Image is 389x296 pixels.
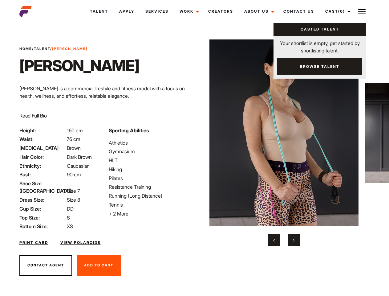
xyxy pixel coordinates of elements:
[34,47,50,51] a: Talent
[293,237,294,243] span: Next
[203,3,239,20] a: Creators
[19,127,66,134] span: Height:
[338,9,345,14] span: (0)
[109,211,128,217] span: + 2 More
[67,223,73,229] span: XS
[19,85,191,100] p: [PERSON_NAME] is a commercial lifestyle and fitness model with a focus on health, wellness, and e...
[67,145,81,151] span: Brown
[109,201,191,208] li: Tennis
[60,240,101,245] a: View Polaroids
[140,3,174,20] a: Services
[277,58,362,75] a: Browse Talent
[109,166,191,173] li: Hiking
[109,183,191,191] li: Resistance Training
[19,255,72,276] button: Contact Agent
[67,197,80,203] span: Size 8
[19,144,66,152] span: [MEDICAL_DATA]:
[19,196,66,203] span: Dress Size:
[67,171,81,178] span: 90 cm
[320,3,354,20] a: Cast(0)
[77,255,121,276] button: Add To Cast
[19,47,32,51] a: Home
[109,157,191,164] li: HIIT
[84,263,113,267] span: Add To Cast
[67,163,90,169] span: Caucasian
[109,148,191,155] li: Gymnasium
[67,215,70,221] span: S
[174,3,203,20] a: Work
[19,162,66,170] span: Ethnicity:
[109,127,149,134] strong: Sporting Abilities
[19,135,66,143] span: Waist:
[274,36,366,54] p: Your shortlist is empty, get started by shortlisting talent.
[19,240,48,245] a: Print Card
[109,175,191,182] li: Pilates
[109,139,191,146] li: Athletics
[278,3,320,20] a: Contact Us
[19,205,66,212] span: Cup Size:
[19,223,66,230] span: Bottom Size:
[114,3,140,20] a: Apply
[19,153,66,161] span: Hair Color:
[274,23,366,36] a: Casted Talent
[67,154,92,160] span: Dark Brown
[67,188,80,194] span: Size 7
[52,47,88,51] strong: [PERSON_NAME]
[19,112,47,119] button: Read Full Bio
[273,237,275,243] span: Previous
[84,3,114,20] a: Talent
[19,214,66,221] span: Top Size:
[109,192,191,199] li: Running (Long Distance)
[19,5,32,18] img: cropped-aefm-brand-fav-22-square.png
[19,105,191,127] p: Through her modeling and wellness brand, HEAL, she inspires others on their wellness journeys—cha...
[239,3,278,20] a: About Us
[358,8,366,15] img: Burger icon
[19,46,88,51] span: / /
[19,56,139,75] h1: [PERSON_NAME]
[19,180,66,195] span: Shoe Size ([GEOGRAPHIC_DATA]):
[19,171,66,178] span: Bust:
[67,127,83,134] span: 160 cm
[67,136,80,142] span: 76 cm
[67,206,74,212] span: DD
